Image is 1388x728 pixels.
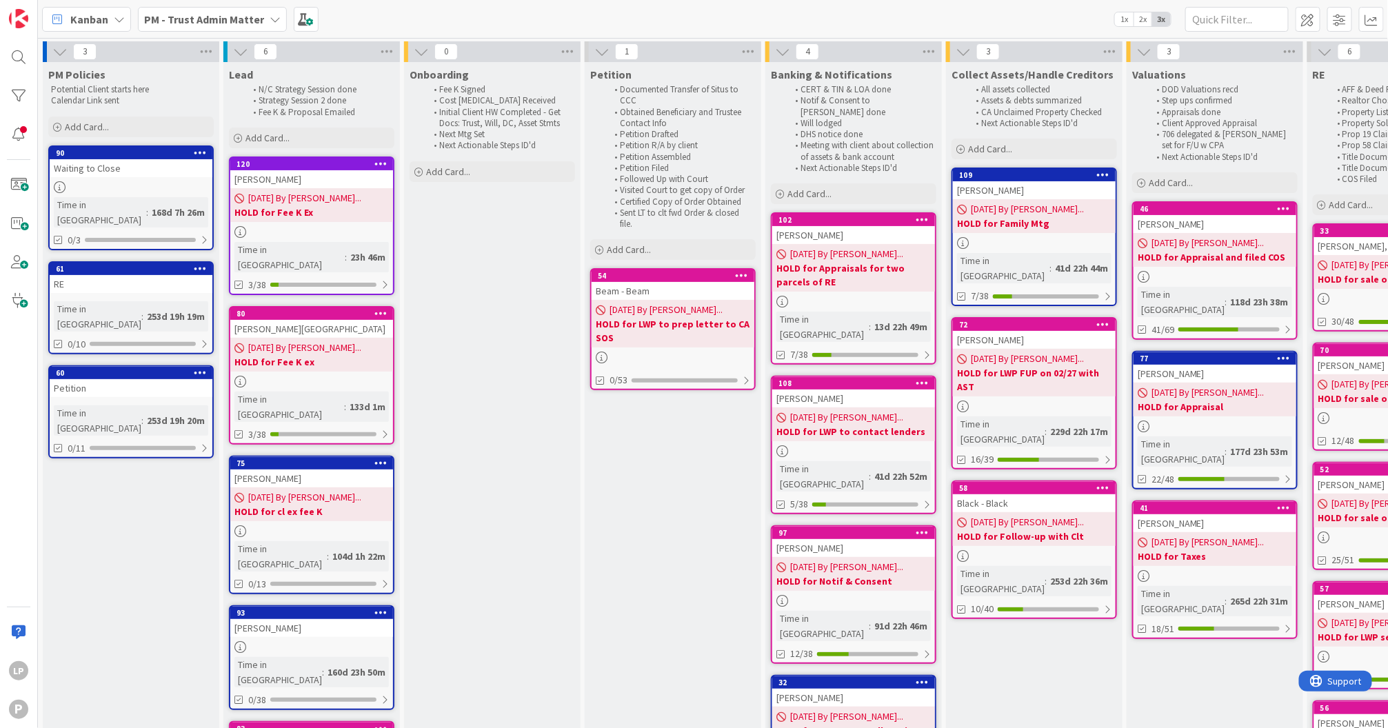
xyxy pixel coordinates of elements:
span: : [1049,261,1052,276]
li: Step ups confirmed [1149,95,1296,106]
span: 3/38 [248,278,266,292]
div: 93[PERSON_NAME] [230,607,393,637]
span: : [1045,424,1047,439]
span: 2x [1134,12,1152,26]
span: [DATE] By [PERSON_NAME]... [971,352,1084,366]
div: 102 [772,214,935,226]
li: CERT & TIN & LOA done [787,84,934,95]
a: 120[PERSON_NAME][DATE] By [PERSON_NAME]...HOLD for Fee K ExTime in [GEOGRAPHIC_DATA]:23h 46m3/38 [229,156,394,295]
span: : [344,399,346,414]
span: 1x [1115,12,1134,26]
div: 77 [1134,352,1296,365]
b: PM - Trust Admin Matter [144,12,264,26]
div: Time in [GEOGRAPHIC_DATA] [957,253,1049,283]
div: 168d 7h 26m [148,205,208,220]
li: All assets collected [968,84,1115,95]
div: 120 [230,158,393,170]
div: 102 [778,215,935,225]
li: Petition Assembled [607,152,754,163]
div: Time in [GEOGRAPHIC_DATA] [234,657,322,687]
div: Time in [GEOGRAPHIC_DATA] [54,197,146,228]
div: Time in [GEOGRAPHIC_DATA] [234,541,327,572]
b: HOLD for Family Mtg [957,216,1112,230]
div: 77 [1140,354,1296,363]
span: 0/38 [248,693,266,707]
a: 75[PERSON_NAME][DATE] By [PERSON_NAME]...HOLD for cl ex fee KTime in [GEOGRAPHIC_DATA]:104d 1h 22... [229,456,394,594]
div: 75[PERSON_NAME] [230,457,393,487]
div: Time in [GEOGRAPHIC_DATA] [776,312,869,342]
span: 7/38 [790,347,808,362]
li: Petition Filed [607,163,754,174]
div: 54Beam - Beam [592,270,754,300]
div: 229d 22h 17m [1047,424,1112,439]
div: 77[PERSON_NAME] [1134,352,1296,383]
span: [DATE] By [PERSON_NAME]... [790,560,903,574]
span: : [1045,574,1047,589]
span: Support [29,2,63,19]
a: 80[PERSON_NAME][GEOGRAPHIC_DATA][DATE] By [PERSON_NAME]...HOLD for Fee K exTime in [GEOGRAPHIC_DA... [229,306,394,445]
span: PM Policies [48,68,105,81]
span: 0/3 [68,233,81,247]
div: 108[PERSON_NAME] [772,377,935,407]
span: 12/38 [790,647,813,661]
span: Add Card... [968,143,1012,155]
div: 46 [1140,204,1296,214]
div: Time in [GEOGRAPHIC_DATA] [54,301,141,332]
div: 32 [772,676,935,689]
div: [PERSON_NAME] [772,226,935,244]
div: 60 [56,368,212,378]
div: Waiting to Close [50,159,212,177]
span: Add Card... [65,121,109,133]
div: 72 [959,320,1116,330]
div: 109 [953,169,1116,181]
div: 46[PERSON_NAME] [1134,203,1296,233]
b: HOLD for Fee K Ex [234,205,389,219]
b: HOLD for LWP FUP on 02/27 with AST [957,366,1112,394]
span: 1 [615,43,638,60]
span: [DATE] By [PERSON_NAME]... [790,709,903,724]
span: [DATE] By [PERSON_NAME]... [1151,385,1265,400]
li: 706 delegated & [PERSON_NAME] set for F/U w CPA [1149,129,1296,152]
a: 102[PERSON_NAME][DATE] By [PERSON_NAME]...HOLD for Appraisals for two parcels of RETime in [GEOGR... [771,212,936,365]
span: 4 [796,43,819,60]
b: HOLD for Notif & Consent [776,574,931,588]
span: Onboarding [410,68,469,81]
li: Next Actionable Steps ID'd [787,163,934,174]
li: Sent LT to clt fwd Order & closed file. [607,208,754,230]
div: Time in [GEOGRAPHIC_DATA] [776,611,869,641]
b: HOLD for cl ex fee K [234,505,389,518]
div: 109[PERSON_NAME] [953,169,1116,199]
div: 54 [598,271,754,281]
span: 0/13 [248,577,266,591]
div: 61RE [50,263,212,293]
div: RE [50,275,212,293]
div: 41d 22h 44m [1052,261,1112,276]
b: HOLD for Appraisals for two parcels of RE [776,261,931,289]
span: Valuations [1132,68,1186,81]
span: Add Card... [1329,199,1374,211]
span: : [869,618,871,634]
a: 109[PERSON_NAME][DATE] By [PERSON_NAME]...HOLD for Family MtgTime in [GEOGRAPHIC_DATA]:41d 22h 44... [952,168,1117,306]
li: DHS notice done [787,129,934,140]
div: 80 [230,307,393,320]
div: 75 [237,458,393,468]
div: 32 [778,678,935,687]
div: Time in [GEOGRAPHIC_DATA] [1138,586,1225,616]
span: Add Card... [245,132,290,144]
div: 41d 22h 52m [871,469,931,484]
div: Beam - Beam [592,282,754,300]
div: Time in [GEOGRAPHIC_DATA] [1138,436,1225,467]
span: 3 [73,43,97,60]
div: 253d 19h 19m [143,309,208,324]
div: Black - Black [953,494,1116,512]
span: 3 [976,43,1000,60]
a: 46[PERSON_NAME][DATE] By [PERSON_NAME]...HOLD for Appraisal and filed COSTime in [GEOGRAPHIC_DATA... [1132,201,1298,340]
div: 97 [778,528,935,538]
a: 54Beam - Beam[DATE] By [PERSON_NAME]...HOLD for LWP to prep letter to CA SOS0/53 [590,268,756,390]
p: Potential Client starts here [51,84,211,95]
span: Add Card... [607,243,651,256]
span: Add Card... [1149,176,1193,189]
li: Client Approved Appraisal [1149,118,1296,129]
span: [DATE] By [PERSON_NAME]... [610,303,723,317]
span: 10/40 [971,602,994,616]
